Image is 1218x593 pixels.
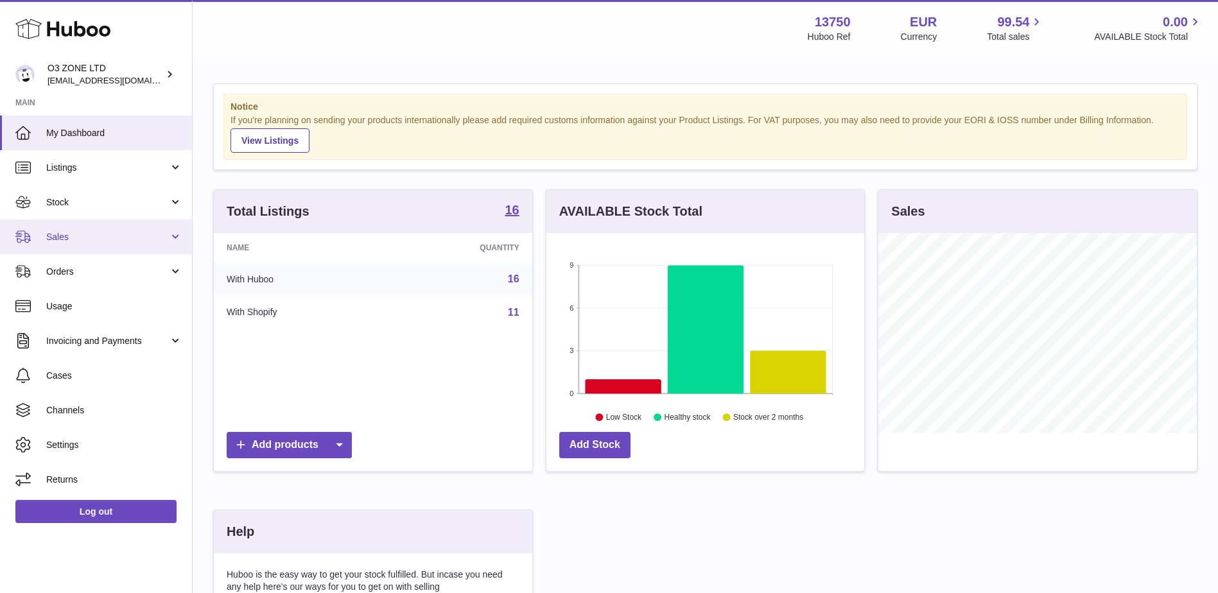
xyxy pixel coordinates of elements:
span: Channels [46,404,182,417]
span: 0.00 [1163,13,1188,31]
span: Stock [46,196,169,209]
span: Total sales [987,31,1044,43]
td: With Huboo [214,262,385,296]
span: Usage [46,300,182,313]
text: 0 [570,390,573,397]
span: Cases [46,370,182,382]
span: AVAILABLE Stock Total [1094,31,1203,43]
strong: Notice [231,101,1180,113]
img: hello@o3zoneltd.co.uk [15,65,35,84]
text: Healthy stock [664,413,711,422]
span: Sales [46,231,169,243]
p: Huboo is the easy way to get your stock fulfilled. But incase you need any help here's our ways f... [227,569,519,593]
span: Invoicing and Payments [46,335,169,347]
div: If you're planning on sending your products internationally please add required customs informati... [231,114,1180,153]
a: 16 [508,273,519,284]
a: Add products [227,432,352,458]
h3: Total Listings [227,203,309,220]
span: [EMAIL_ADDRESS][DOMAIN_NAME] [48,75,189,85]
strong: 13750 [815,13,851,31]
text: Stock over 2 months [733,413,803,422]
td: With Shopify [214,296,385,329]
text: 9 [570,261,573,269]
a: Log out [15,500,177,523]
a: 11 [508,307,519,318]
h3: AVAILABLE Stock Total [559,203,702,220]
strong: EUR [910,13,937,31]
h3: Help [227,523,254,540]
th: Quantity [385,233,532,262]
span: 99.54 [997,13,1029,31]
a: Add Stock [559,432,631,458]
text: 3 [570,347,573,354]
a: 0.00 AVAILABLE Stock Total [1094,13,1203,43]
span: Settings [46,439,182,451]
div: O3 ZONE LTD [48,62,163,87]
strong: 16 [505,203,519,216]
div: Huboo Ref [808,31,851,43]
text: Low Stock [606,413,642,422]
span: My Dashboard [46,127,182,139]
a: 99.54 Total sales [987,13,1044,43]
text: 6 [570,304,573,312]
a: View Listings [231,128,309,153]
span: Listings [46,162,169,174]
a: 16 [505,203,519,219]
span: Returns [46,474,182,486]
div: Currency [901,31,937,43]
th: Name [214,233,385,262]
h3: Sales [891,203,925,220]
span: Orders [46,266,169,278]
